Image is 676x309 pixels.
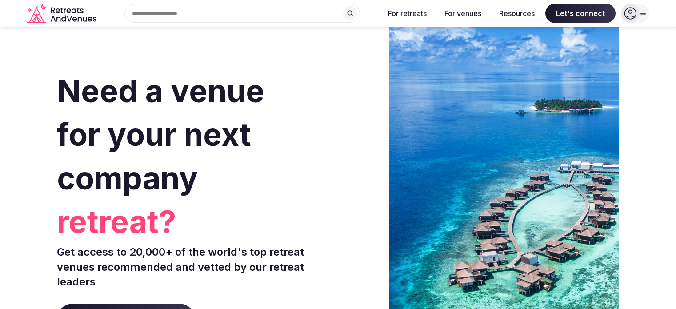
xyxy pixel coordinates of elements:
button: Resources [492,4,542,23]
svg: Retreats and Venues company logo [27,4,98,24]
a: Visit the homepage [27,4,98,24]
p: Get access to 20,000+ of the world's top retreat venues recommended and vetted by our retreat lea... [57,245,335,289]
span: retreat? [57,200,335,244]
span: Need a venue for your next company [57,72,264,197]
span: Let's connect [545,4,616,23]
button: For venues [437,4,488,23]
button: For retreats [381,4,434,23]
